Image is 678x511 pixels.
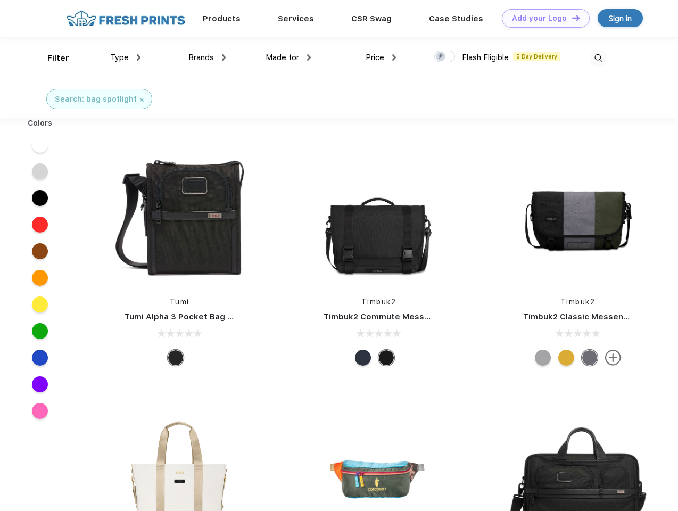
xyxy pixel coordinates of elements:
a: Products [203,14,241,23]
span: Brands [188,53,214,62]
img: func=resize&h=266 [308,144,449,286]
img: more.svg [605,350,621,366]
div: Eco Nautical [355,350,371,366]
div: Eco Rind Pop [535,350,551,366]
span: Type [110,53,129,62]
div: Search: bag spotlight [55,94,137,105]
div: Sign in [609,12,632,24]
img: DT [572,15,580,21]
div: Colors [20,118,61,129]
div: Eco Black [378,350,394,366]
div: Eco Army Pop [582,350,598,366]
div: Eco Amber [558,350,574,366]
span: 5 Day Delivery [513,52,560,61]
span: Price [366,53,384,62]
a: Timbuk2 [560,298,596,306]
span: Made for [266,53,299,62]
a: Tumi [170,298,189,306]
img: dropdown.png [137,54,140,61]
a: Sign in [598,9,643,27]
a: Tumi Alpha 3 Pocket Bag Small [125,312,249,322]
a: Timbuk2 [361,298,396,306]
div: Black [168,350,184,366]
img: fo%20logo%202.webp [63,9,188,28]
div: Add your Logo [512,14,567,23]
img: filter_cancel.svg [140,98,144,102]
div: Filter [47,52,69,64]
a: Timbuk2 Classic Messenger Bag [523,312,655,322]
img: desktop_search.svg [590,50,607,67]
span: Flash Eligible [462,53,509,62]
img: dropdown.png [222,54,226,61]
img: func=resize&h=266 [109,144,250,286]
img: dropdown.png [392,54,396,61]
img: dropdown.png [307,54,311,61]
a: Timbuk2 Commute Messenger Bag [324,312,466,322]
img: func=resize&h=266 [507,144,649,286]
